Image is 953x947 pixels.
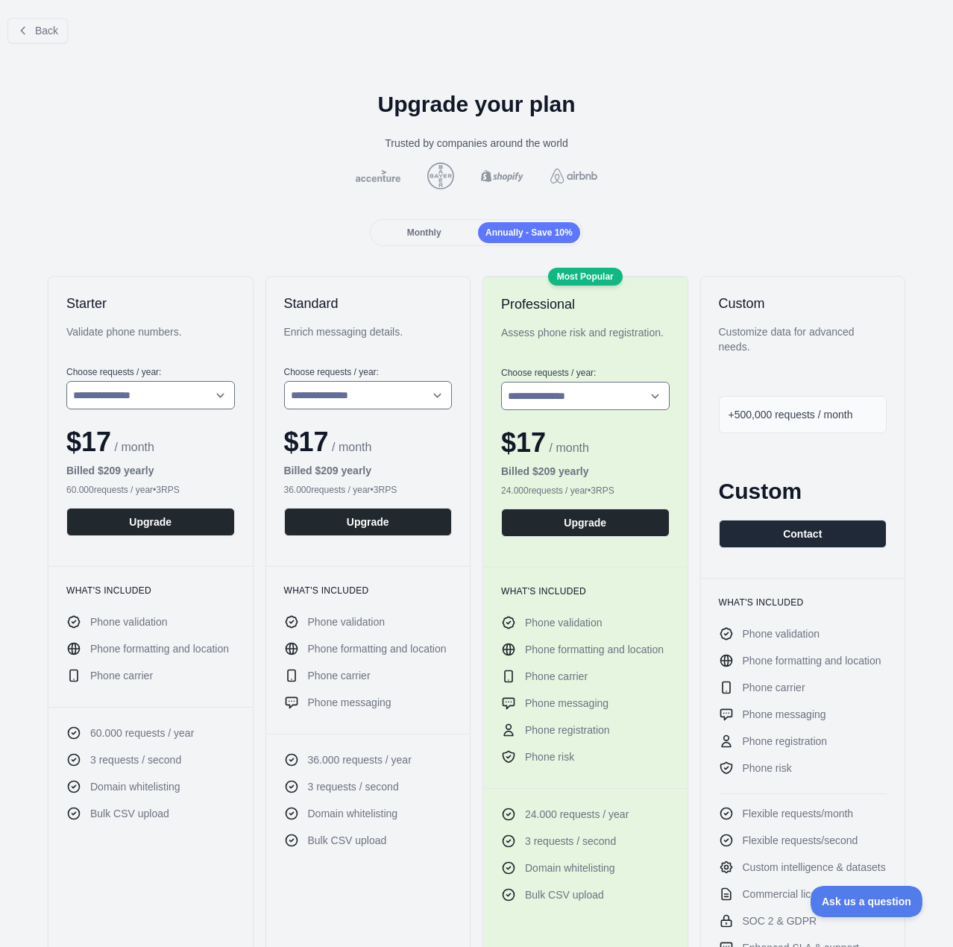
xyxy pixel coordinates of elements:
[719,597,887,608] h3: What's included
[66,585,235,597] h3: What's included
[90,614,168,629] span: Phone validation
[743,626,820,641] span: Phone validation
[284,585,453,597] h3: What's included
[525,615,603,630] span: Phone validation
[308,614,386,629] span: Phone validation
[811,886,923,917] iframe: Toggle Customer Support
[501,585,670,597] h3: What's included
